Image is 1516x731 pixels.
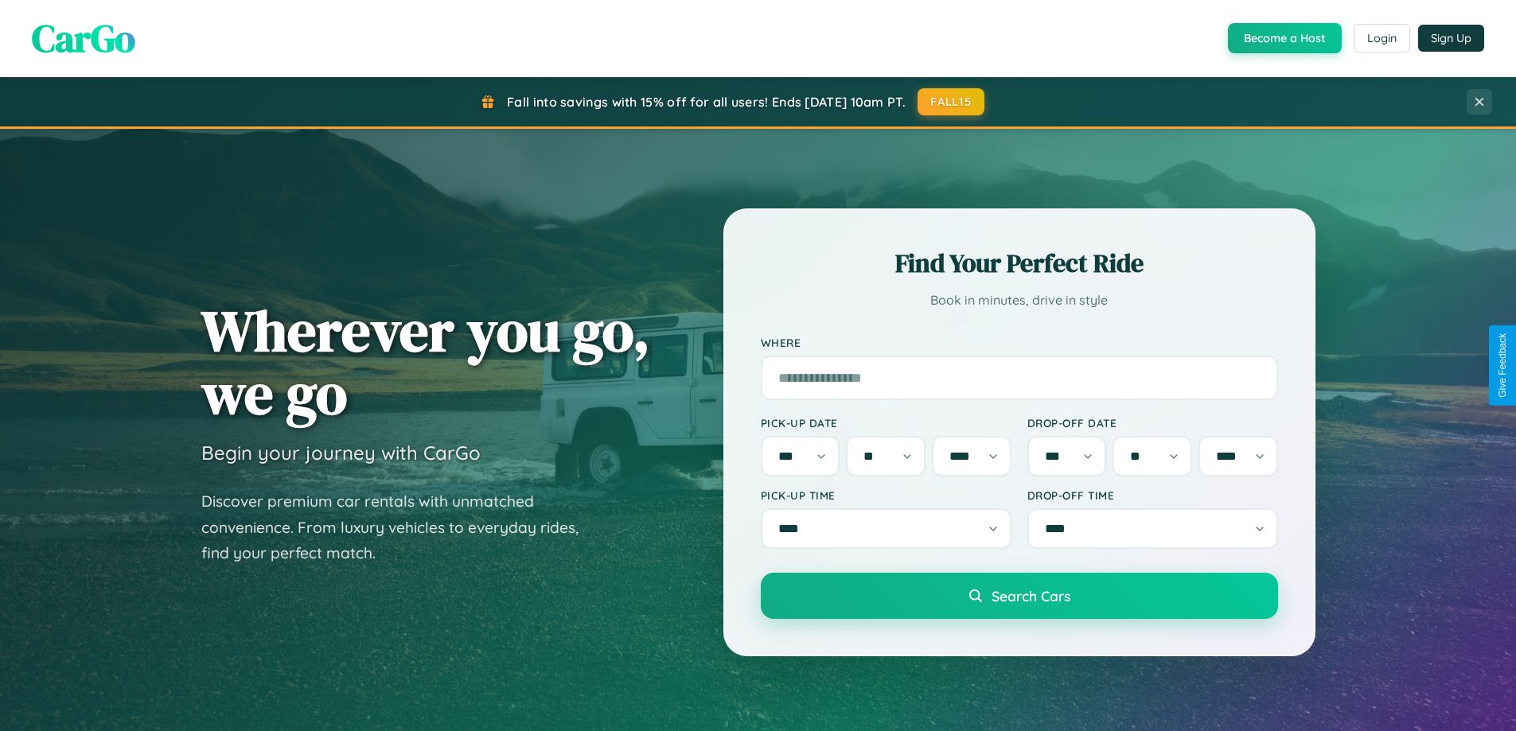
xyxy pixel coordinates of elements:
button: Sign Up [1418,25,1484,52]
button: Search Cars [761,573,1278,619]
label: Where [761,336,1278,349]
label: Pick-up Date [761,416,1011,430]
label: Pick-up Time [761,488,1011,502]
span: Search Cars [992,587,1070,605]
p: Discover premium car rentals with unmatched convenience. From luxury vehicles to everyday rides, ... [201,488,599,566]
button: Login [1354,24,1410,52]
span: CarGo [32,12,135,64]
h2: Find Your Perfect Ride [761,246,1278,281]
button: FALL15 [918,88,984,115]
label: Drop-off Date [1027,416,1278,430]
button: Become a Host [1228,23,1342,53]
div: Give Feedback [1497,333,1508,398]
h3: Begin your journey with CarGo [201,441,481,465]
label: Drop-off Time [1027,488,1278,502]
span: Fall into savings with 15% off for all users! Ends [DATE] 10am PT. [507,94,906,110]
p: Book in minutes, drive in style [761,289,1278,312]
h1: Wherever you go, we go [201,299,650,425]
